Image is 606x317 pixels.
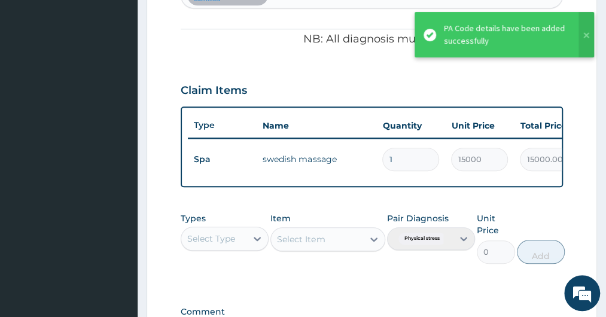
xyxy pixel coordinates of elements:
[69,87,165,208] span: We're online!
[181,214,206,224] label: Types
[188,114,257,136] th: Type
[187,233,235,245] div: Select Type
[188,148,257,170] td: Spa
[517,240,565,264] button: Add
[376,114,445,138] th: Quantity
[477,212,515,236] label: Unit Price
[270,212,291,224] label: Item
[514,114,583,138] th: Total Price
[444,22,567,47] div: PA Code details have been added successfully
[257,147,376,171] td: swedish massage
[196,6,225,35] div: Minimize live chat window
[181,32,562,47] p: NB: All diagnosis must be linked to a claim item
[387,212,449,224] label: Pair Diagnosis
[6,200,228,242] textarea: Type your message and hit 'Enter'
[22,60,48,90] img: d_794563401_company_1708531726252_794563401
[257,114,376,138] th: Name
[445,114,514,138] th: Unit Price
[181,84,247,97] h3: Claim Items
[181,307,562,317] label: Comment
[62,67,201,83] div: Chat with us now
